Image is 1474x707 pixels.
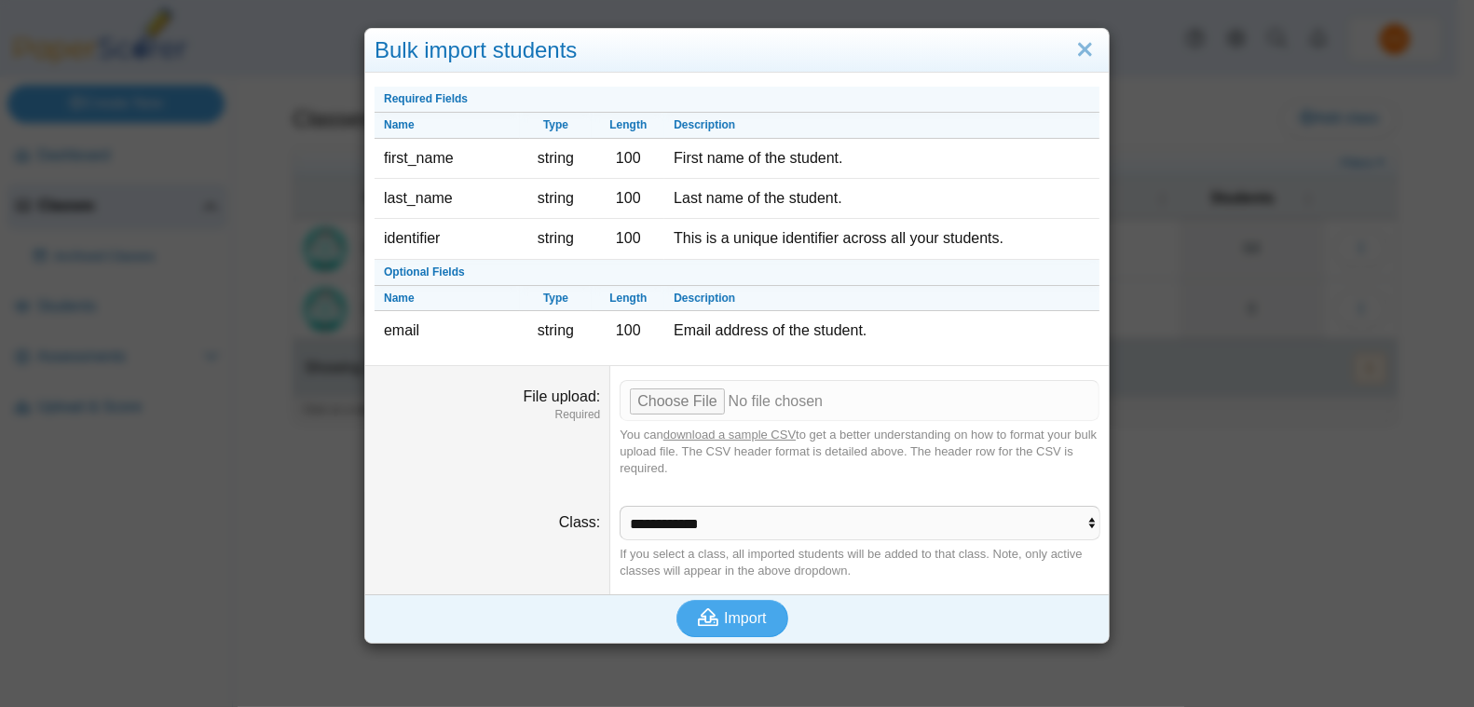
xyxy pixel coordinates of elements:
th: Optional Fields [375,260,1099,286]
th: Required Fields [375,87,1099,113]
td: string [520,311,593,350]
td: string [520,219,593,259]
td: identifier [375,219,520,259]
th: Description [664,286,1099,312]
td: Email address of the student. [664,311,1099,350]
th: Name [375,286,520,312]
span: Import [724,610,766,626]
div: If you select a class, all imported students will be added to that class. Note, only active class... [620,546,1099,579]
td: first_name [375,139,520,179]
th: Length [592,286,664,312]
th: Length [592,113,664,139]
td: email [375,311,520,350]
a: Close [1071,34,1099,66]
td: string [520,139,593,179]
td: 100 [592,311,664,350]
td: 100 [592,139,664,179]
td: string [520,179,593,219]
div: Bulk import students [365,29,1109,73]
button: Import [676,600,788,637]
label: File upload [524,388,601,404]
th: Type [520,286,593,312]
td: 100 [592,179,664,219]
th: Description [664,113,1099,139]
dfn: Required [375,407,600,423]
a: download a sample CSV [663,428,796,442]
td: First name of the student. [664,139,1099,179]
td: This is a unique identifier across all your students. [664,219,1099,259]
div: You can to get a better understanding on how to format your bulk upload file. The CSV header form... [620,427,1099,478]
label: Class [559,514,600,530]
th: Type [520,113,593,139]
td: last_name [375,179,520,219]
td: 100 [592,219,664,259]
td: Last name of the student. [664,179,1099,219]
th: Name [375,113,520,139]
